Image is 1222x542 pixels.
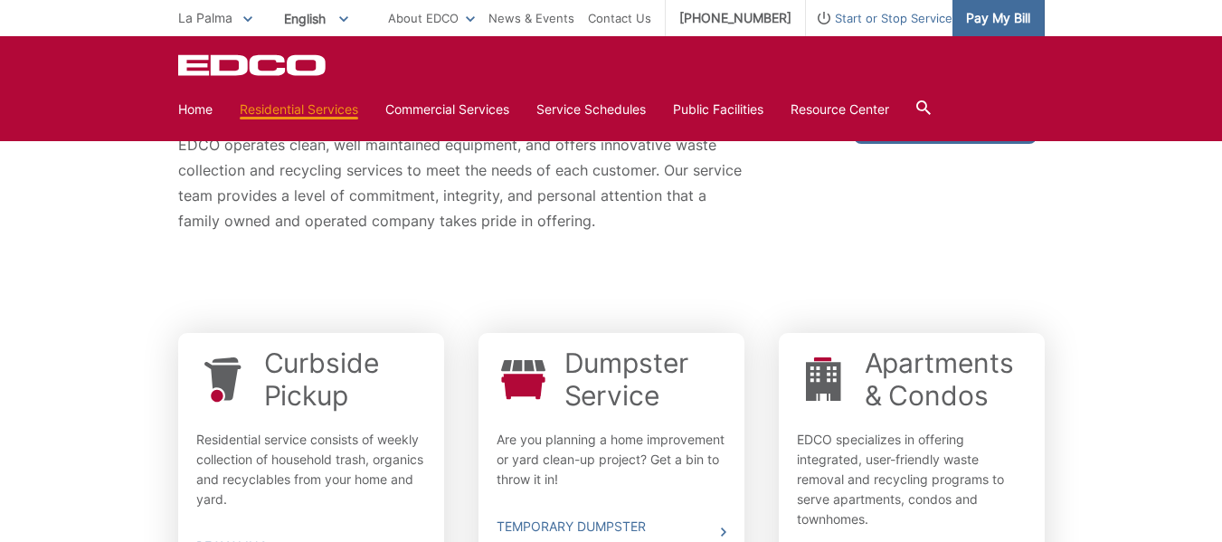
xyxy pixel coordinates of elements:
a: Residential Services [240,100,358,119]
a: Commercial Services [385,100,509,119]
span: Pay My Bill [966,8,1030,28]
a: Dumpster Service [564,347,726,412]
a: Service Schedules [536,100,646,119]
a: Resource Center [791,100,889,119]
a: About EDCO [388,8,475,28]
span: La Palma [178,10,232,25]
a: Public Facilities [673,100,763,119]
p: Are you planning a home improvement or yard clean-up project? Get a bin to throw it in! [497,430,726,490]
a: Contact Us [588,8,651,28]
p: EDCO specializes in offering integrated, user-friendly waste removal and recycling programs to se... [797,430,1027,529]
a: Home [178,100,213,119]
a: EDCD logo. Return to the homepage. [178,54,328,76]
a: Apartments & Condos [865,347,1027,412]
p: EDCO operates clean, well maintained equipment, and offers innovative waste collection and recycl... [178,132,744,233]
span: English [270,4,362,33]
a: News & Events [488,8,574,28]
p: Residential service consists of weekly collection of household trash, organics and recyclables fr... [196,430,426,509]
a: Curbside Pickup [264,347,426,412]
